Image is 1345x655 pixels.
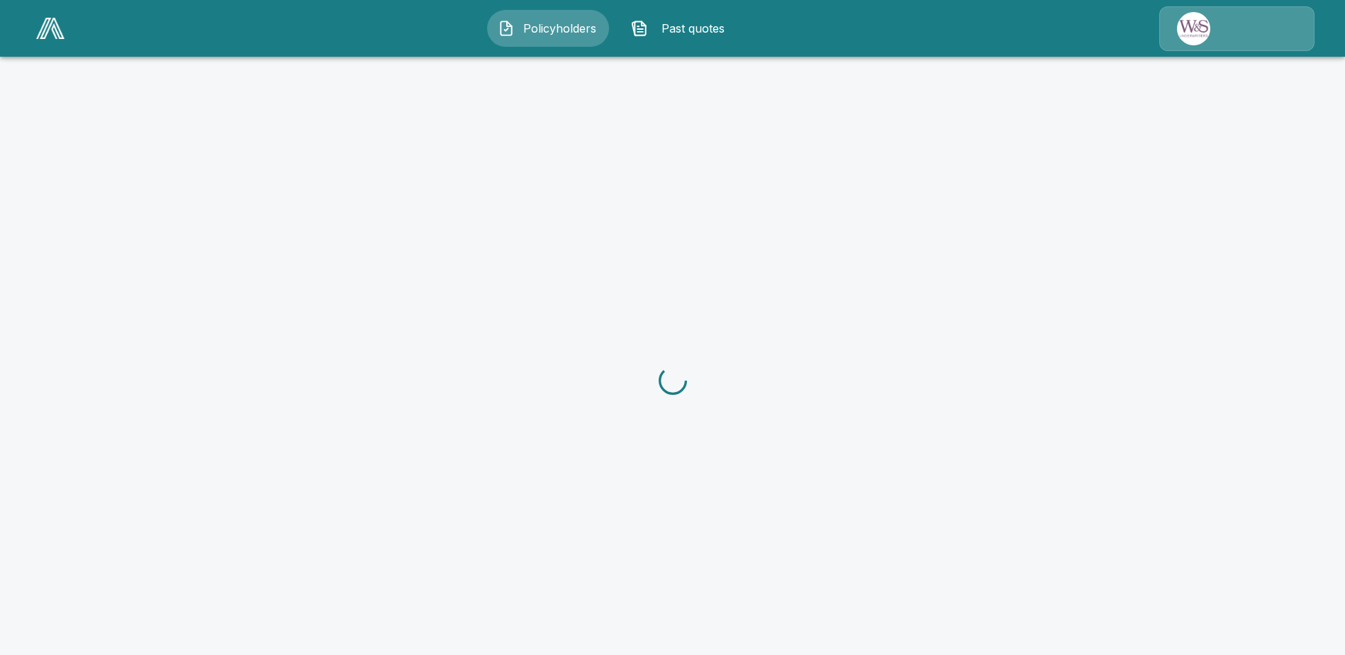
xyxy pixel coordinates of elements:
[498,20,515,37] img: Policyholders Icon
[520,20,598,37] span: Policyholders
[620,10,742,47] button: Past quotes IconPast quotes
[631,20,648,37] img: Past quotes Icon
[654,20,732,37] span: Past quotes
[487,10,609,47] button: Policyholders IconPolicyholders
[36,18,65,39] img: AA Logo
